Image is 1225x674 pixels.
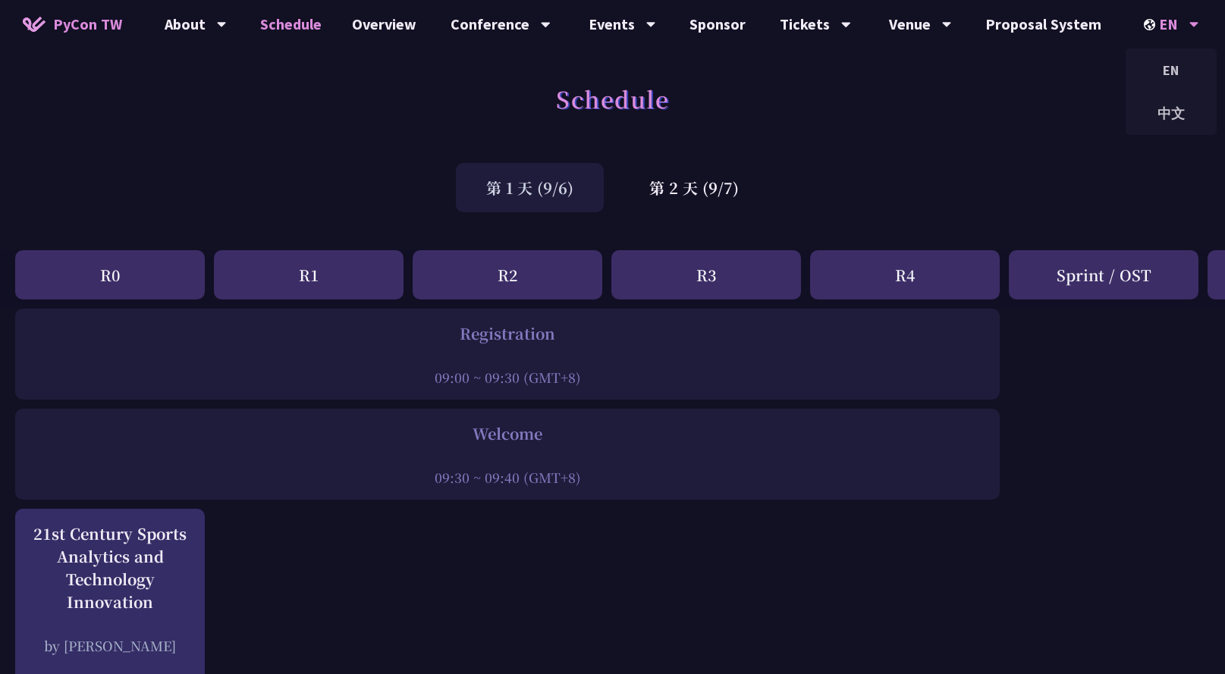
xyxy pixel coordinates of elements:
[53,13,122,36] span: PyCon TW
[611,250,801,299] div: R3
[619,163,769,212] div: 第 2 天 (9/7)
[810,250,1000,299] div: R4
[23,368,992,387] div: 09:00 ~ 09:30 (GMT+8)
[1009,250,1198,299] div: Sprint / OST
[23,322,992,345] div: Registration
[23,422,992,445] div: Welcome
[1126,52,1217,88] div: EN
[556,76,669,121] h1: Schedule
[23,522,197,613] div: 21st Century Sports Analytics and Technology Innovation
[1144,19,1159,30] img: Locale Icon
[23,468,992,487] div: 09:30 ~ 09:40 (GMT+8)
[23,636,197,655] div: by [PERSON_NAME]
[1126,96,1217,131] div: 中文
[8,5,137,43] a: PyCon TW
[214,250,404,299] div: R1
[456,163,604,212] div: 第 1 天 (9/6)
[15,250,205,299] div: R0
[413,250,602,299] div: R2
[23,17,46,32] img: Home icon of PyCon TW 2025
